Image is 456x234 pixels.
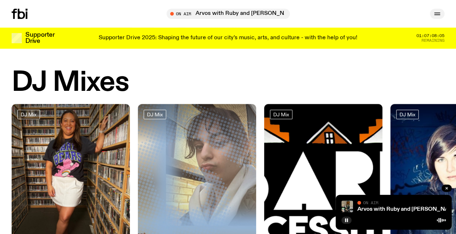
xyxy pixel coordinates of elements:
h3: Supporter Drive [25,32,54,44]
span: DJ Mix [273,112,289,117]
a: DJ Mix [270,110,292,119]
button: On AirArvos with Ruby and [PERSON_NAME] [167,9,290,19]
a: DJ Mix [17,110,40,119]
span: DJ Mix [147,112,163,117]
a: DJ Mix [144,110,166,119]
span: On Air [363,200,378,205]
img: Ruby wears a Collarbones t shirt and pretends to play the DJ decks, Al sings into a pringles can.... [341,201,353,212]
span: DJ Mix [21,112,37,117]
span: DJ Mix [399,112,415,117]
h2: DJ Mixes [12,69,129,97]
span: Remaining [422,39,444,43]
a: DJ Mix [396,110,419,119]
p: Supporter Drive 2025: Shaping the future of our city’s music, arts, and culture - with the help o... [99,35,357,41]
span: 01:07:08:05 [416,34,444,38]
